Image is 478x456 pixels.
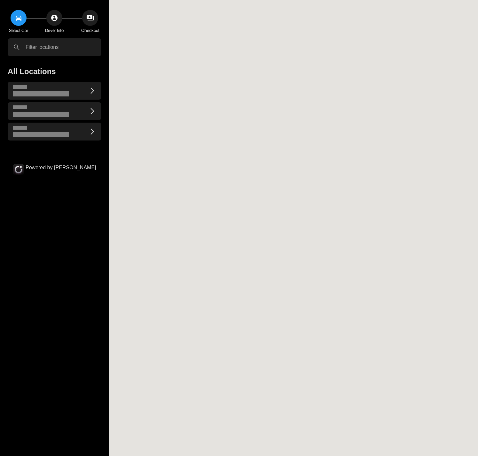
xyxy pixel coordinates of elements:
[8,66,101,77] h2: All Locations
[26,164,96,175] span: Powered by [PERSON_NAME]
[51,14,58,22] span: account_circle
[26,43,59,51] label: Filter locations
[15,14,22,22] span: directions_car
[6,27,31,33] div: Select Car
[86,14,94,22] span: payments
[42,27,67,33] div: Driver Info
[78,27,103,33] div: Checkout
